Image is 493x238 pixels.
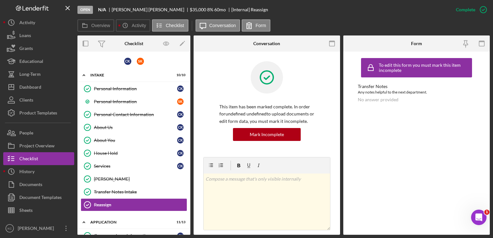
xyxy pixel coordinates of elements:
[19,16,35,31] div: Activity
[253,41,280,46] div: Conversation
[456,3,475,16] div: Complete
[81,173,187,185] a: [PERSON_NAME]
[177,98,184,105] div: S K
[233,128,301,141] button: Mark Incomplete
[484,210,489,215] span: 1
[94,99,177,104] div: Personal Information
[90,73,169,77] div: Intake
[190,7,206,12] span: $35,000
[3,29,74,42] button: Loans
[91,23,110,28] label: Overview
[94,86,177,91] div: Personal Information
[19,165,35,180] div: History
[3,165,74,178] button: History
[81,160,187,173] a: ServicesCK
[152,19,188,32] button: Checklist
[214,7,226,12] div: 60 mo
[3,42,74,55] button: Grants
[471,210,487,225] iframe: Intercom live chat
[112,7,190,12] div: [PERSON_NAME] [PERSON_NAME]
[77,6,93,14] div: Open
[81,95,187,108] a: Personal InformationSK
[81,82,187,95] a: Personal InformationCK
[77,19,114,32] button: Overview
[358,89,475,95] div: Any notes helpful to the next department.
[94,164,177,169] div: Services
[166,23,184,28] label: Checklist
[177,150,184,156] div: C K
[411,41,422,46] div: Form
[19,126,33,141] div: People
[19,178,42,193] div: Documents
[19,191,62,205] div: Document Templates
[116,19,150,32] button: Activity
[81,185,187,198] a: Transfer Notes Intake
[3,68,74,81] button: Long-Term
[94,125,177,130] div: About Us
[137,58,144,65] div: S K
[124,58,131,65] div: C K
[177,137,184,144] div: C K
[3,204,74,217] button: Sheets
[177,124,184,131] div: C K
[196,19,240,32] button: Conversation
[177,85,184,92] div: C K
[3,106,74,119] button: Product Templates
[94,151,177,156] div: House Hold
[3,222,74,235] button: KC[PERSON_NAME]
[19,106,57,121] div: Product Templates
[90,220,169,224] div: Application
[7,227,12,230] text: KC
[19,55,43,69] div: Educational
[94,202,187,207] div: Reassign
[3,16,74,29] button: Activity
[81,121,187,134] a: About UsCK
[358,84,475,89] div: Transfer Notes
[94,189,187,194] div: Transfer Notes Intake
[256,23,266,28] label: Form
[231,7,268,12] div: [Internal] Reassign
[81,198,187,211] a: Reassign
[3,178,74,191] button: Documents
[219,103,314,125] p: This item has been marked complete. In order for undefined undefined to upload documents or edit ...
[19,204,33,218] div: Sheets
[177,111,184,118] div: C K
[3,126,74,139] button: People
[209,23,236,28] label: Conversation
[242,19,270,32] button: Form
[3,94,74,106] button: Clients
[3,139,74,152] button: Project Overview
[132,23,146,28] label: Activity
[16,222,58,236] div: [PERSON_NAME]
[3,55,74,68] button: Educational
[19,68,41,82] div: Long-Term
[98,7,106,12] b: N/A
[19,152,38,167] div: Checklist
[250,128,284,141] div: Mark Incomplete
[174,73,186,77] div: 10 / 10
[81,147,187,160] a: House HoldCK
[449,3,490,16] button: Complete
[358,97,398,102] div: No answer provided
[19,139,55,154] div: Project Overview
[81,108,187,121] a: Personal Contact InformationCK
[19,81,41,95] div: Dashboard
[3,191,74,204] button: Document Templates
[94,138,177,143] div: About You
[379,63,470,73] div: To edit this form you must mark this item incomplete
[19,94,33,108] div: Clients
[94,112,177,117] div: Personal Contact Information
[81,134,187,147] a: About YouCK
[19,29,31,44] div: Loans
[3,81,74,94] button: Dashboard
